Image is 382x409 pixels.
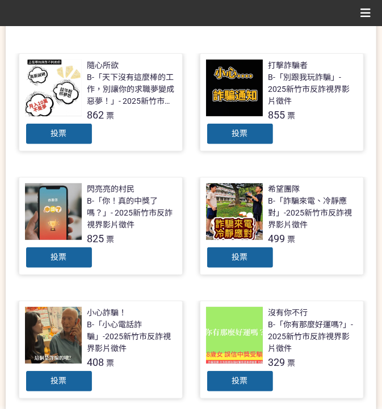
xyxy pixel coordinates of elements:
[268,183,300,195] div: 希望團隊
[268,195,358,231] div: B-「詐騙來電、冷靜應對」-2025新竹市反詐視界影片徵件
[232,376,248,385] span: 投票
[87,356,104,368] span: 408
[87,233,104,244] span: 825
[288,359,296,368] span: 票
[51,129,67,138] span: 投票
[19,301,183,399] a: 小心詐騙！B-「小心電話詐騙」-2025新竹市反詐視界影片徵件408票投票
[268,233,286,244] span: 499
[51,252,67,262] span: 投票
[232,252,248,262] span: 投票
[107,359,115,368] span: 票
[288,235,296,244] span: 票
[268,109,286,121] span: 855
[107,111,115,120] span: 票
[288,111,296,120] span: 票
[268,307,308,319] div: 沒有你不行
[107,235,115,244] span: 票
[87,195,177,231] div: B-「你！真的中獎了嗎？」- 2025新竹市反詐視界影片徵件
[87,319,177,355] div: B-「小心電話詐騙」-2025新竹市反詐視界影片徵件
[200,53,364,151] a: 打擊詐騙者B-「別跟我玩詐騙」- 2025新竹市反詐視界影片徵件855票投票
[268,60,308,71] div: 打擊詐騙者
[51,376,67,385] span: 投票
[19,177,183,275] a: 閃亮亮的村民B-「你！真的中獎了嗎？」- 2025新竹市反詐視界影片徵件825票投票
[200,301,364,399] a: 沒有你不行B-「你有那麼好運嗎?」- 2025新竹市反詐視界影片徵件329票投票
[19,53,183,151] a: 隨心所欲B-「天下沒有這麼棒的工作，別讓你的求職夢變成惡夢！」- 2025新竹市反詐視界影片徵件862票投票
[87,307,127,319] div: 小心詐騙！
[232,129,248,138] span: 投票
[87,60,119,71] div: 隨心所欲
[87,71,177,107] div: B-「天下沒有這麼棒的工作，別讓你的求職夢變成惡夢！」- 2025新竹市反詐視界影片徵件
[268,71,358,107] div: B-「別跟我玩詐騙」- 2025新竹市反詐視界影片徵件
[87,183,135,195] div: 閃亮亮的村民
[268,356,286,368] span: 329
[200,177,364,275] a: 希望團隊B-「詐騙來電、冷靜應對」-2025新竹市反詐視界影片徵件499票投票
[268,319,358,355] div: B-「你有那麼好運嗎?」- 2025新竹市反詐視界影片徵件
[87,109,104,121] span: 862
